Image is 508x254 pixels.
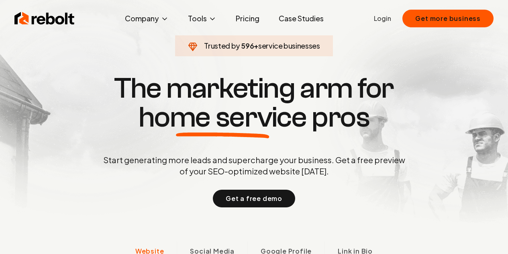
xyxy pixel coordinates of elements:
span: 596 [241,40,254,51]
span: home service [139,103,307,132]
button: Tools [182,10,223,27]
span: service businesses [258,41,320,50]
h1: The marketing arm for pros [61,74,447,132]
a: Case Studies [272,10,330,27]
a: Login [374,14,391,23]
a: Pricing [229,10,266,27]
span: + [254,41,258,50]
button: Company [118,10,175,27]
span: Trusted by [204,41,240,50]
p: Start generating more leads and supercharge your business. Get a free preview of your SEO-optimiz... [102,154,407,177]
button: Get more business [402,10,494,27]
button: Get a free demo [213,190,295,207]
img: Rebolt Logo [14,10,75,27]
